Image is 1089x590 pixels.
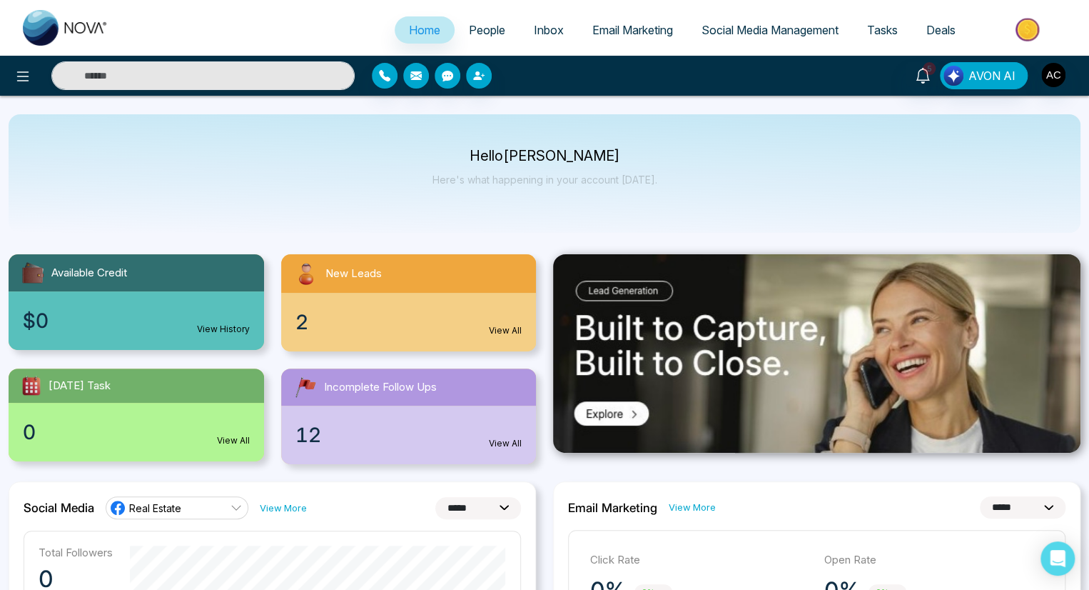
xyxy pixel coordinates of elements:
a: Deals [912,16,970,44]
span: 12 [295,420,321,450]
a: View All [217,434,250,447]
span: Tasks [867,23,898,37]
a: Inbox [520,16,578,44]
span: 0 [23,417,36,447]
img: Lead Flow [943,66,963,86]
p: Open Rate [824,552,1044,569]
img: todayTask.svg [20,374,43,397]
a: View More [260,501,307,515]
h2: Social Media [24,501,94,515]
div: Open Intercom Messenger [1040,541,1075,576]
span: 2 [295,307,308,337]
img: User Avatar [1041,63,1065,87]
span: Available Credit [51,265,127,281]
span: Real Estate [129,501,181,515]
a: Home [395,16,455,44]
span: Inbox [534,23,564,37]
span: New Leads [325,266,382,282]
span: [DATE] Task [49,378,111,394]
a: View More [669,501,716,514]
a: Email Marketing [578,16,687,44]
a: Tasks [853,16,912,44]
span: $0 [23,306,49,336]
p: Hello [PERSON_NAME] [432,150,657,162]
img: availableCredit.svg [20,260,46,286]
img: newLeads.svg [293,260,320,287]
span: 5 [923,62,936,75]
a: View History [197,323,250,336]
span: Email Marketing [592,23,673,37]
a: People [455,16,520,44]
p: Here's what happening in your account [DATE]. [432,174,657,186]
button: AVON AI [940,62,1028,89]
span: Incomplete Follow Ups [324,379,437,396]
a: View All [489,437,522,450]
h2: Email Marketing [568,501,657,515]
span: Deals [926,23,956,37]
span: Social Media Management [701,23,839,37]
a: Social Media Management [687,16,853,44]
img: followUps.svg [293,374,318,400]
img: . [553,254,1080,453]
p: Total Followers [39,546,113,559]
a: 5 [906,62,940,87]
a: View All [489,324,522,337]
span: Home [409,23,440,37]
img: Nova CRM Logo [23,10,108,46]
p: Click Rate [590,552,810,569]
span: AVON AI [968,67,1015,84]
a: Incomplete Follow Ups12View All [273,369,545,464]
a: New Leads2View All [273,254,545,351]
img: Market-place.gif [977,14,1080,46]
span: People [469,23,505,37]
